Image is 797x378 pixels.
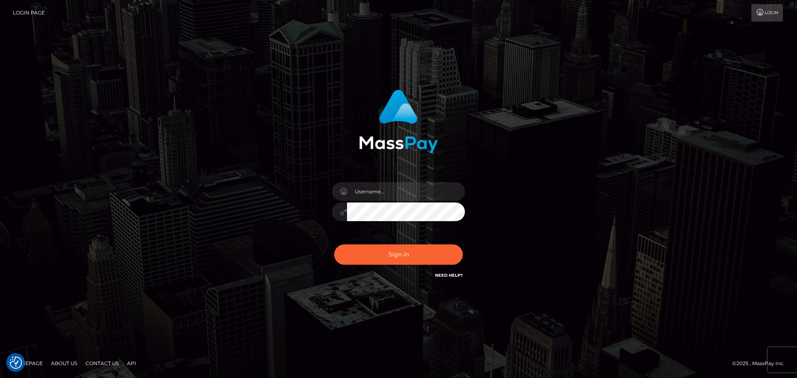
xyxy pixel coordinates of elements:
[435,273,463,278] a: Need Help?
[347,182,465,201] input: Username...
[82,357,122,370] a: Contact Us
[10,356,22,369] button: Consent Preferences
[334,244,463,265] button: Sign in
[732,359,791,368] div: © 2025 , MassPay Inc.
[13,4,45,22] a: Login Page
[359,90,438,153] img: MassPay Login
[10,356,22,369] img: Revisit consent button
[9,357,46,370] a: Homepage
[124,357,139,370] a: API
[48,357,81,370] a: About Us
[751,4,783,22] a: Login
